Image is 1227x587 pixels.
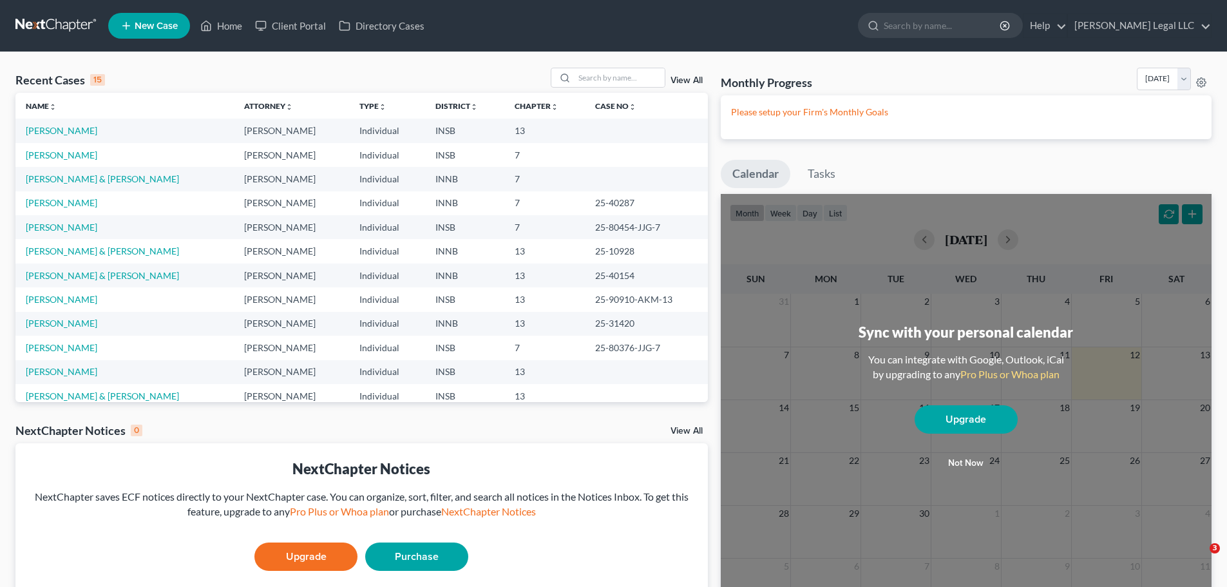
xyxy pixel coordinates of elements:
[290,505,389,517] a: Pro Plus or Whoa plan
[504,119,585,142] td: 13
[349,119,425,142] td: Individual
[349,215,425,239] td: Individual
[249,14,332,37] a: Client Portal
[425,264,504,287] td: INNB
[585,264,708,287] td: 25-40154
[585,239,708,263] td: 25-10928
[349,312,425,336] td: Individual
[26,390,179,401] a: [PERSON_NAME] & [PERSON_NAME]
[254,543,357,571] a: Upgrade
[365,543,468,571] a: Purchase
[349,143,425,167] td: Individual
[425,167,504,191] td: INNB
[435,101,478,111] a: Districtunfold_more
[585,215,708,239] td: 25-80454-JJG-7
[26,173,179,184] a: [PERSON_NAME] & [PERSON_NAME]
[135,21,178,31] span: New Case
[349,360,425,384] td: Individual
[26,270,179,281] a: [PERSON_NAME] & [PERSON_NAME]
[349,384,425,408] td: Individual
[90,74,105,86] div: 15
[234,384,349,408] td: [PERSON_NAME]
[234,119,349,142] td: [PERSON_NAME]
[425,119,504,142] td: INSB
[349,167,425,191] td: Individual
[234,336,349,360] td: [PERSON_NAME]
[26,294,97,305] a: [PERSON_NAME]
[884,14,1002,37] input: Search by name...
[504,312,585,336] td: 13
[285,103,293,111] i: unfold_more
[470,103,478,111] i: unfold_more
[349,239,425,263] td: Individual
[234,360,349,384] td: [PERSON_NAME]
[26,197,97,208] a: [PERSON_NAME]
[234,191,349,215] td: [PERSON_NAME]
[504,167,585,191] td: 7
[131,425,142,436] div: 0
[504,384,585,408] td: 13
[441,505,536,517] a: NextChapter Notices
[26,149,97,160] a: [PERSON_NAME]
[15,423,142,438] div: NextChapter Notices
[234,143,349,167] td: [PERSON_NAME]
[234,167,349,191] td: [PERSON_NAME]
[504,191,585,215] td: 7
[349,264,425,287] td: Individual
[585,336,708,360] td: 25-80376-JJG-7
[349,336,425,360] td: Individual
[859,322,1073,342] div: Sync with your personal calendar
[796,160,847,188] a: Tasks
[504,143,585,167] td: 7
[504,215,585,239] td: 7
[359,101,386,111] a: Typeunfold_more
[49,103,57,111] i: unfold_more
[504,336,585,360] td: 7
[1023,14,1067,37] a: Help
[26,490,698,519] div: NextChapter saves ECF notices directly to your NextChapter case. You can organize, sort, filter, ...
[26,318,97,329] a: [PERSON_NAME]
[349,191,425,215] td: Individual
[721,75,812,90] h3: Monthly Progress
[425,287,504,311] td: INSB
[575,68,665,87] input: Search by name...
[671,427,703,436] a: View All
[26,366,97,377] a: [PERSON_NAME]
[425,143,504,167] td: INSB
[585,312,708,336] td: 25-31420
[244,101,293,111] a: Attorneyunfold_more
[15,72,105,88] div: Recent Cases
[234,312,349,336] td: [PERSON_NAME]
[425,384,504,408] td: INSB
[425,336,504,360] td: INSB
[425,191,504,215] td: INNB
[915,450,1018,476] button: Not now
[504,264,585,287] td: 13
[26,101,57,111] a: Nameunfold_more
[194,14,249,37] a: Home
[1183,543,1214,574] iframe: Intercom live chat
[26,342,97,353] a: [PERSON_NAME]
[1210,543,1220,553] span: 3
[425,360,504,384] td: INSB
[504,239,585,263] td: 13
[425,239,504,263] td: INNB
[585,191,708,215] td: 25-40287
[234,239,349,263] td: [PERSON_NAME]
[731,106,1201,119] p: Please setup your Firm's Monthly Goals
[671,76,703,85] a: View All
[234,287,349,311] td: [PERSON_NAME]
[960,368,1060,380] a: Pro Plus or Whoa plan
[425,312,504,336] td: INNB
[379,103,386,111] i: unfold_more
[234,264,349,287] td: [PERSON_NAME]
[26,125,97,136] a: [PERSON_NAME]
[585,287,708,311] td: 25-90910-AKM-13
[595,101,636,111] a: Case Nounfold_more
[863,352,1069,382] div: You can integrate with Google, Outlook, iCal by upgrading to any
[26,222,97,233] a: [PERSON_NAME]
[629,103,636,111] i: unfold_more
[425,215,504,239] td: INSB
[551,103,558,111] i: unfold_more
[234,215,349,239] td: [PERSON_NAME]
